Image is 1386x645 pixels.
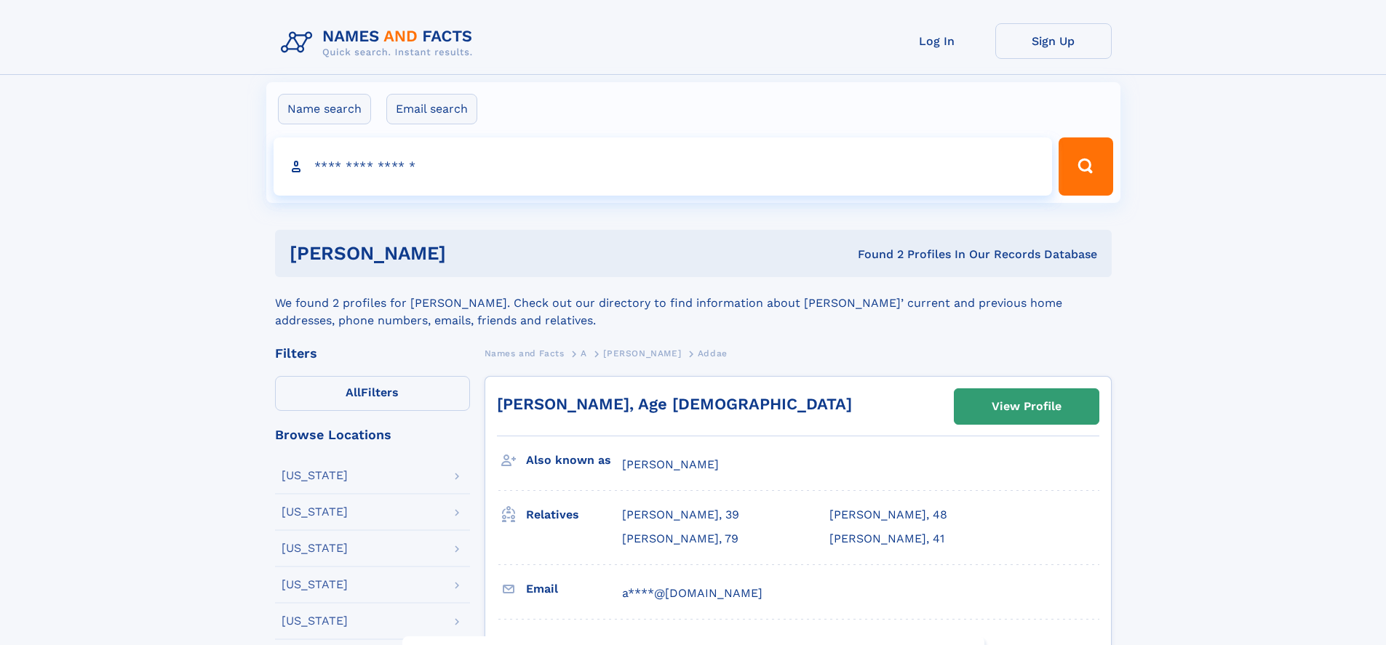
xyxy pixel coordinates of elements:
[526,577,622,601] h3: Email
[526,448,622,473] h3: Also known as
[275,347,470,360] div: Filters
[282,615,348,627] div: [US_STATE]
[879,23,995,59] a: Log In
[497,395,852,413] a: [PERSON_NAME], Age [DEMOGRAPHIC_DATA]
[995,23,1112,59] a: Sign Up
[290,244,652,263] h1: [PERSON_NAME]
[581,344,587,362] a: A
[282,506,348,518] div: [US_STATE]
[652,247,1097,263] div: Found 2 Profiles In Our Records Database
[955,389,1099,424] a: View Profile
[282,542,348,554] div: [US_STATE]
[829,531,944,547] a: [PERSON_NAME], 41
[603,348,681,358] span: [PERSON_NAME]
[581,348,587,358] span: A
[603,344,681,362] a: [PERSON_NAME]
[829,507,947,523] a: [PERSON_NAME], 48
[282,579,348,590] div: [US_STATE]
[275,376,470,411] label: Filters
[622,457,719,471] span: [PERSON_NAME]
[278,94,371,124] label: Name search
[698,348,728,358] span: Addae
[622,531,738,547] a: [PERSON_NAME], 79
[386,94,477,124] label: Email search
[1059,137,1112,196] button: Search Button
[992,390,1062,423] div: View Profile
[275,277,1112,329] div: We found 2 profiles for [PERSON_NAME]. Check out our directory to find information about [PERSON_...
[485,344,565,362] a: Names and Facts
[274,137,1053,196] input: search input
[526,502,622,527] h3: Relatives
[275,23,485,63] img: Logo Names and Facts
[282,470,348,481] div: [US_STATE]
[346,385,361,399] span: All
[275,428,470,441] div: Browse Locations
[622,507,739,523] a: [PERSON_NAME], 39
